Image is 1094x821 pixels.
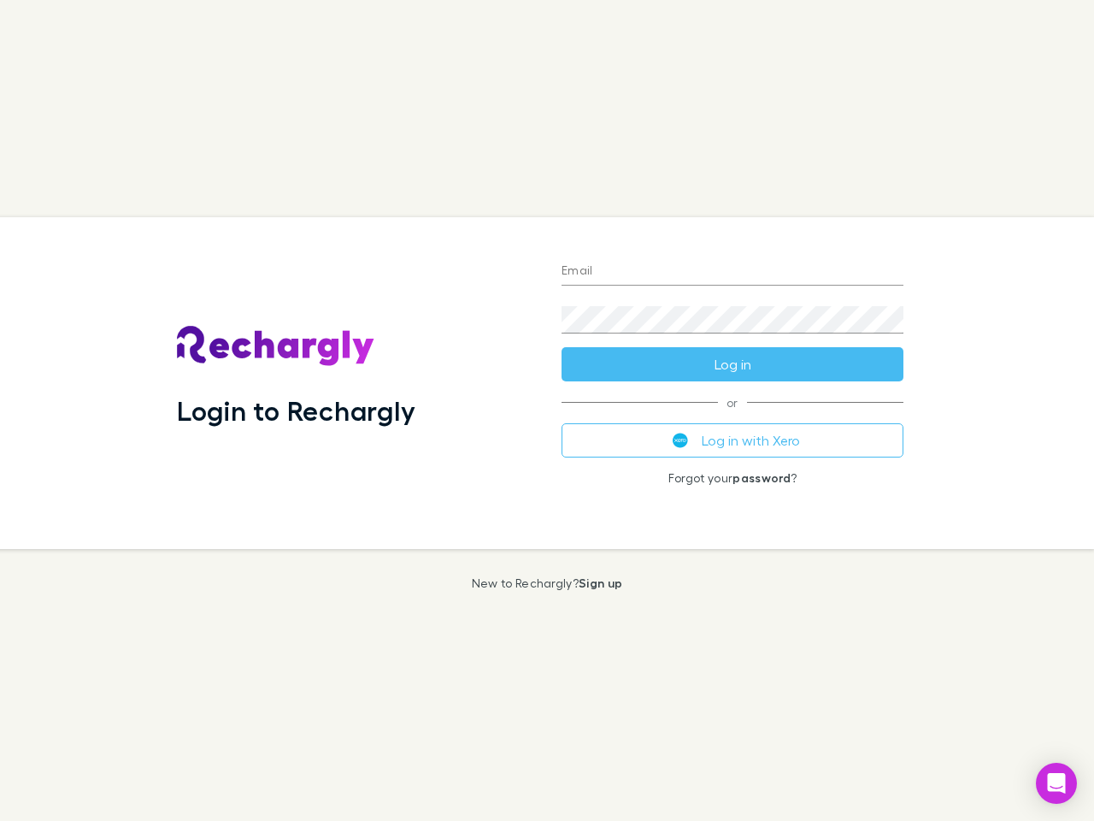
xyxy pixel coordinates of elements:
h1: Login to Rechargly [177,394,415,427]
a: Sign up [579,576,622,590]
a: password [732,470,791,485]
p: Forgot your ? [562,471,903,485]
img: Xero's logo [673,433,688,448]
button: Log in with Xero [562,423,903,458]
button: Log in [562,347,903,381]
p: New to Rechargly? [472,576,623,590]
span: or [562,402,903,403]
img: Rechargly's Logo [177,326,375,367]
div: Open Intercom Messenger [1036,763,1077,804]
